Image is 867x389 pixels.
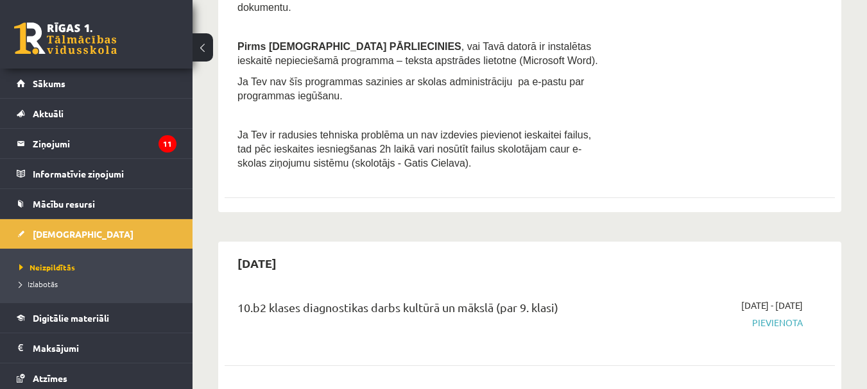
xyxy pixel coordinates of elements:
[17,159,176,188] a: Informatīvie ziņojumi
[33,372,67,384] span: Atzīmes
[225,248,289,278] h2: [DATE]
[17,189,176,219] a: Mācību resursi
[17,219,176,249] a: [DEMOGRAPHIC_DATA]
[17,99,176,128] a: Aktuāli
[33,78,65,89] span: Sākums
[33,198,95,210] span: Mācību resursi
[14,22,117,54] a: Rīgas 1. Tālmācības vidusskola
[33,129,176,158] legend: Ziņojumi
[33,312,109,324] span: Digitālie materiāli
[19,278,180,290] a: Izlabotās
[19,262,75,272] span: Neizpildītās
[33,159,176,188] legend: Informatīvie ziņojumi
[237,41,598,66] span: , vai Tavā datorā ir instalētas ieskaitē nepieciešamā programma – teksta apstrādes lietotne (Micr...
[19,279,58,289] span: Izlabotās
[17,333,176,363] a: Maksājumi
[237,129,591,169] span: Ja Tev ir radusies tehniska problēma un nav izdevies pievienot ieskaitei failus, tad pēc ieskaite...
[159,135,176,153] i: 11
[17,303,176,333] a: Digitālie materiāli
[33,108,64,119] span: Aktuāli
[237,299,608,322] div: 10.b2 klases diagnostikas darbs kultūrā un mākslā (par 9. klasi)
[33,228,133,240] span: [DEMOGRAPHIC_DATA]
[237,41,461,52] span: Pirms [DEMOGRAPHIC_DATA] PĀRLIECINIES
[627,316,803,329] span: Pievienota
[741,299,803,312] span: [DATE] - [DATE]
[17,69,176,98] a: Sākums
[33,333,176,363] legend: Maksājumi
[17,129,176,158] a: Ziņojumi11
[19,261,180,273] a: Neizpildītās
[237,76,584,101] span: Ja Tev nav šīs programmas sazinies ar skolas administrāciju pa e-pastu par programmas iegūšanu.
